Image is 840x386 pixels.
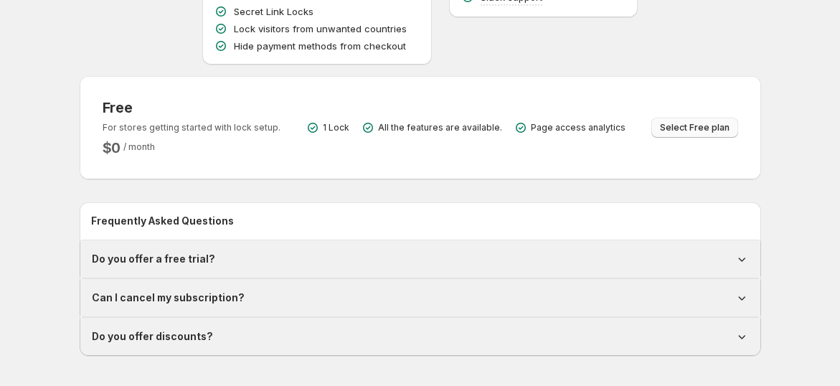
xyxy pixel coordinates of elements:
p: Hide payment methods from checkout [234,39,406,53]
p: Page access analytics [531,122,626,133]
h2: $ 0 [103,139,121,156]
p: Lock visitors from unwanted countries [234,22,407,36]
h1: Can I cancel my subscription? [92,291,245,305]
h1: Do you offer discounts? [92,329,213,344]
p: Secret Link Locks [234,4,313,19]
p: All the features are available. [378,122,502,133]
h3: Free [103,99,280,116]
p: 1 Lock [323,122,349,133]
h1: Do you offer a free trial? [92,252,215,266]
h2: Frequently Asked Questions [91,214,750,228]
button: Select Free plan [651,118,738,138]
span: Select Free plan [660,122,730,133]
p: For stores getting started with lock setup. [103,122,280,133]
span: / month [123,141,155,152]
